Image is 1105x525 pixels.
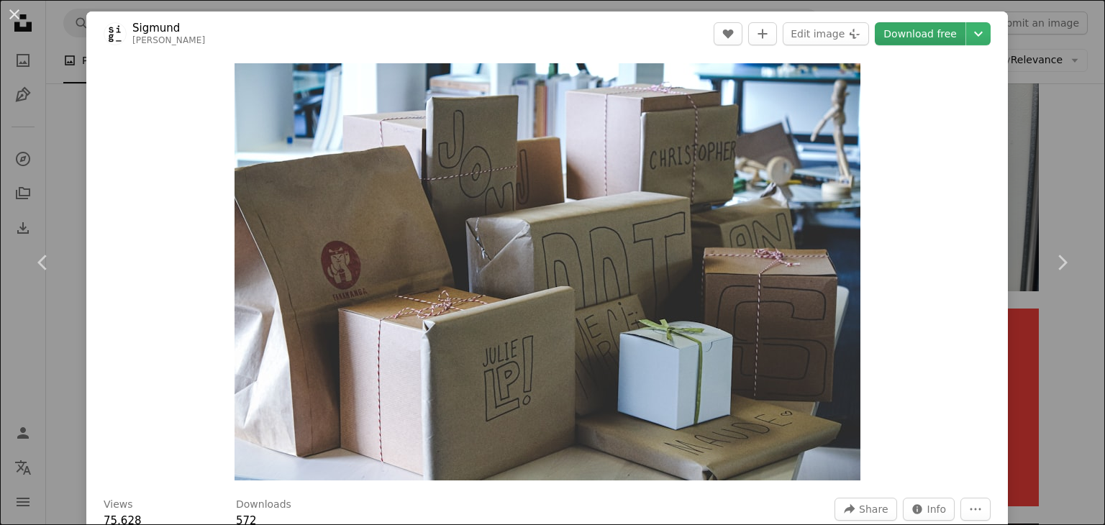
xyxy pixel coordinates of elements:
[132,21,205,35] a: Sigmund
[875,22,965,45] a: Download free
[927,498,947,520] span: Info
[1019,193,1105,332] a: Next
[235,63,860,480] button: Zoom in on this image
[714,22,742,45] button: Like
[132,35,205,45] a: [PERSON_NAME]
[236,498,291,512] h3: Downloads
[835,498,896,521] button: Share this image
[783,22,869,45] button: Edit image
[903,498,955,521] button: Stats about this image
[748,22,777,45] button: Add to Collection
[966,22,991,45] button: Choose download size
[104,22,127,45] img: Go to Sigmund's profile
[235,63,860,480] img: a pile of brown paper bags sitting on top of a table
[960,498,991,521] button: More Actions
[859,498,888,520] span: Share
[104,498,133,512] h3: Views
